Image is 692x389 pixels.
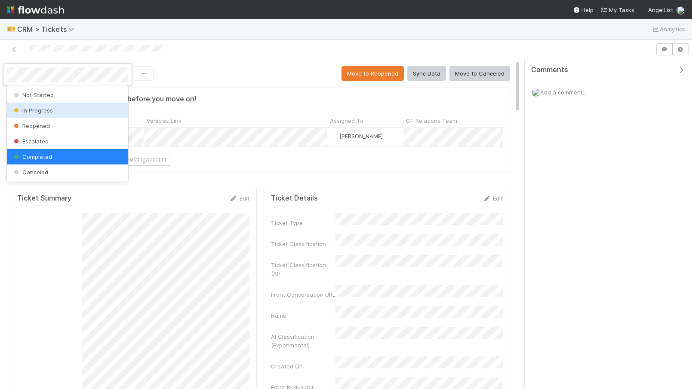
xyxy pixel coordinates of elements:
[12,107,53,114] span: In Progress
[12,122,50,129] span: Reopened
[12,169,48,176] span: Canceled
[12,153,52,160] span: Completed
[12,91,54,98] span: Not Started
[12,138,49,145] span: Escalated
